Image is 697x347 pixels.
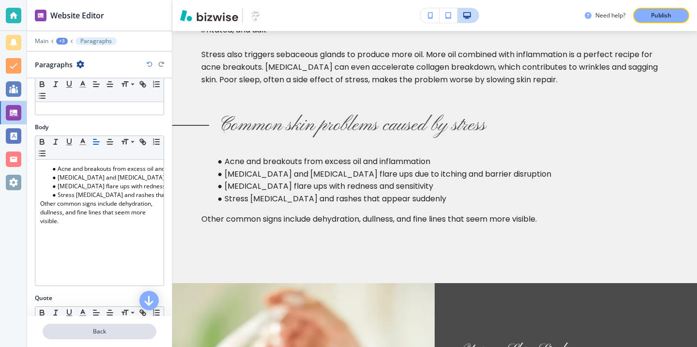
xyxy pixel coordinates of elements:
img: editor icon [35,10,46,21]
li: Acne and breakouts from excess oil and inflammation [49,165,159,173]
li: [MEDICAL_DATA] flare ups with redness and sensitivity [49,182,159,191]
p: Other common signs include dehydration, dullness, and fine lines that seem more visible. [40,199,159,226]
button: Back [43,324,156,339]
p: Back [44,327,155,336]
p: Common skin problems caused by stress [219,113,486,138]
p: Stress also triggers sebaceous glands to produce more oil. More oil combined with inflammation is... [201,49,668,86]
p: Publish [651,11,671,20]
li: Stress [MEDICAL_DATA] and rashes that appear suddenly [213,193,551,205]
h2: Body [35,123,48,132]
li: Acne and breakouts from excess oil and inflammation [213,155,551,168]
img: Your Logo [247,8,264,23]
img: Bizwise Logo [180,10,238,21]
li: [MEDICAL_DATA] and [MEDICAL_DATA] flare ups due to itching and barrier disruption [213,168,551,181]
h3: Need help? [595,11,625,20]
p: Paragraphs [80,38,112,45]
button: Publish [633,8,689,23]
h2: Paragraphs [35,60,73,70]
h2: Website Editor [50,10,104,21]
li: [MEDICAL_DATA] flare ups with redness and sensitivity [213,181,551,193]
li: Stress [MEDICAL_DATA] and rashes that appear suddenly [49,191,159,199]
li: [MEDICAL_DATA] and [MEDICAL_DATA] flare ups due to itching and barrier disruption [49,173,159,182]
button: +3 [56,38,68,45]
h2: Quote [35,294,52,302]
button: Paragraphs [76,37,117,45]
p: Other common signs include dehydration, dullness, and fine lines that seem more visible. [201,213,551,226]
button: Main [35,38,48,45]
